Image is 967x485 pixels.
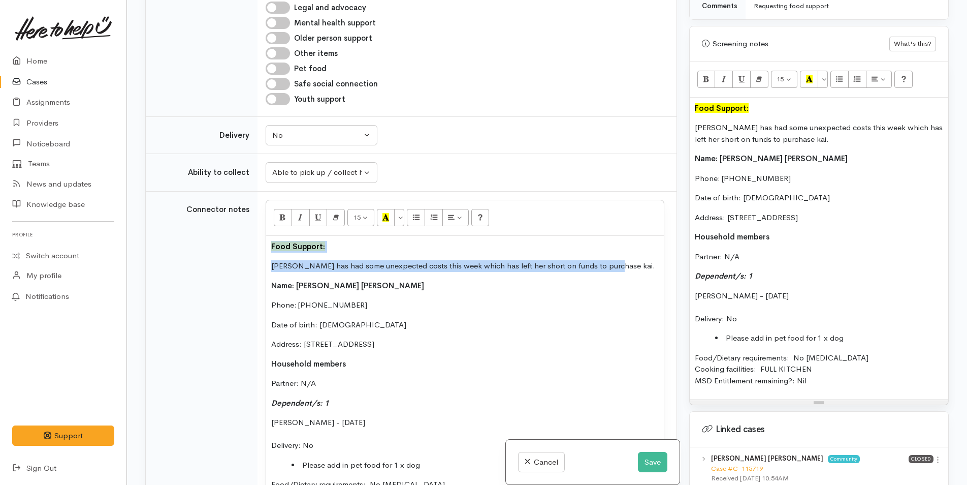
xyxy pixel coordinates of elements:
[12,228,114,241] h6: Profile
[695,352,943,387] p: Food/Dietary requirements: No [MEDICAL_DATA] Cooking facilities: FULL KITCHEN MSD Entitlement rem...
[294,94,345,105] label: Youth support
[292,460,659,471] li: Please add in pet food for 1 x dog
[697,71,716,88] button: Bold (CTRL+B)
[909,455,933,463] span: Closed
[294,33,372,44] label: Older person support
[800,71,818,88] button: Recent Color
[711,454,823,463] b: [PERSON_NAME] [PERSON_NAME]
[695,173,943,185] p: Phone: [PHONE_NUMBER]
[695,290,943,325] p: [PERSON_NAME] - [DATE] Delivery: No
[271,417,659,451] p: [PERSON_NAME] - [DATE] Delivery: No
[695,154,848,163] span: Name: [PERSON_NAME] [PERSON_NAME]
[695,122,943,145] p: [PERSON_NAME] has had some unexpected costs this week which has left her short on funds to purcha...
[711,473,909,483] div: Received [DATE] 10:54AM
[690,400,948,405] div: Resize
[715,332,943,344] li: Please add in pet food for 1 x dog
[186,204,249,216] label: Connector notes
[272,130,362,141] div: No
[702,38,889,50] div: Screening notes
[294,78,378,90] label: Safe social connection
[695,271,753,281] i: Dependent/s: 1
[294,17,376,29] label: Mental health support
[271,241,325,251] font: Food Support:
[866,71,892,88] button: Paragraph
[266,162,377,183] button: Able to pick up / collect help on my own
[638,452,667,473] button: Save
[294,2,366,14] label: Legal and advocacy
[518,452,564,473] a: Cancel
[327,209,345,226] button: Remove Font Style (CTRL+\)
[695,192,943,204] p: Date of birth: [DEMOGRAPHIC_DATA]
[309,209,328,226] button: Underline (CTRL+U)
[442,209,469,226] button: Paragraph
[754,1,936,11] div: Requesting food support
[271,359,346,369] span: Household members
[353,213,361,222] span: 15
[294,63,327,75] label: Pet food
[146,116,257,154] td: Delivery
[347,209,374,226] button: Font Size
[272,167,362,178] div: Able to pick up / collect help on my own
[732,71,751,88] button: Underline (CTRL+U)
[188,167,249,178] label: Ability to collect
[894,71,913,88] button: Help
[777,75,784,83] span: 15
[695,232,769,241] span: Household members
[695,103,749,113] font: Food Support:
[889,37,936,51] button: What's this?
[848,71,866,88] button: Ordered list (CTRL+SHIFT+NUM8)
[292,209,310,226] button: Italic (CTRL+I)
[750,71,768,88] button: Remove Font Style (CTRL+\)
[271,319,659,331] p: Date of birth: [DEMOGRAPHIC_DATA]
[266,125,377,146] button: No
[702,425,936,435] h3: Linked cases
[407,209,425,226] button: Unordered list (CTRL+SHIFT+NUM7)
[695,212,943,224] p: Address: [STREET_ADDRESS]
[294,48,338,59] label: Other items
[830,71,849,88] button: Unordered list (CTRL+SHIFT+NUM7)
[771,71,798,88] button: Font Size
[271,281,424,290] span: Name: [PERSON_NAME] [PERSON_NAME]
[818,71,828,88] button: More Color
[471,209,490,226] button: Help
[274,209,292,226] button: Bold (CTRL+B)
[377,209,395,226] button: Recent Color
[271,299,659,311] p: Phone: [PHONE_NUMBER]
[271,398,329,408] i: Dependent/s: 1
[271,378,659,389] p: Partner: N/A
[12,426,114,446] button: Support
[715,71,733,88] button: Italic (CTRL+I)
[271,260,659,272] p: [PERSON_NAME] has had some unexpected costs this week which has left her short on funds to purcha...
[271,339,659,350] p: Address: [STREET_ADDRESS]
[425,209,443,226] button: Ordered list (CTRL+SHIFT+NUM8)
[828,455,860,463] span: Community
[711,464,763,473] a: Case #C-115719
[695,251,943,263] p: Partner: N/A
[394,209,404,226] button: More Color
